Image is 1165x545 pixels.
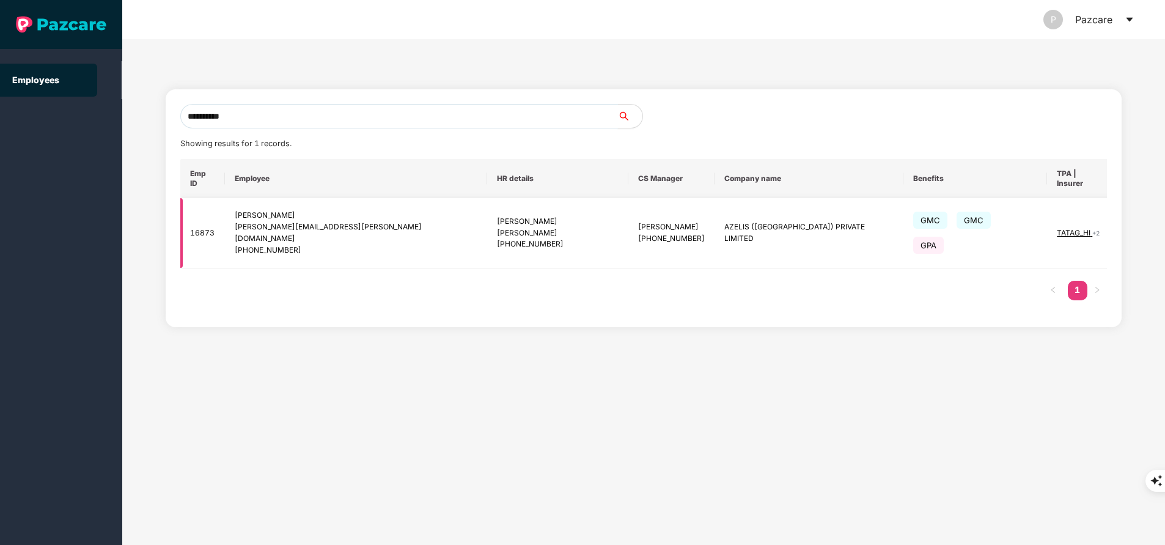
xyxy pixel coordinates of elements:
button: left [1043,281,1063,300]
span: right [1093,286,1101,294]
th: TPA | Insurer [1047,159,1114,198]
span: P [1051,10,1056,29]
button: search [617,104,643,128]
li: Previous Page [1043,281,1063,300]
th: Benefits [903,159,1047,198]
span: TATAG_HI [1057,228,1092,237]
td: 16873 [180,198,225,269]
th: CS Manager [628,159,715,198]
a: 1 [1068,281,1087,299]
span: Showing results for 1 records. [180,139,292,148]
span: GMC [957,212,991,229]
th: Company name [715,159,903,198]
li: 1 [1068,281,1087,300]
span: GMC [913,212,947,229]
div: [PHONE_NUMBER] [235,245,477,256]
span: search [617,111,642,121]
th: HR details [487,159,628,198]
span: left [1049,286,1057,294]
div: [PHONE_NUMBER] [497,239,619,250]
span: + 2 [1092,229,1100,237]
div: [PHONE_NUMBER] [638,233,705,245]
td: AZELIS ([GEOGRAPHIC_DATA]) PRIVATE LIMITED [715,198,903,269]
div: [PERSON_NAME] [638,221,705,233]
div: [PERSON_NAME][EMAIL_ADDRESS][PERSON_NAME][DOMAIN_NAME] [235,221,477,245]
button: right [1087,281,1107,300]
th: Emp ID [180,159,225,198]
a: Employees [12,75,59,85]
div: [PERSON_NAME] [235,210,477,221]
th: Employee [225,159,487,198]
span: GPA [913,237,944,254]
div: [PERSON_NAME] [PERSON_NAME] [497,216,619,239]
span: caret-down [1125,15,1134,24]
li: Next Page [1087,281,1107,300]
